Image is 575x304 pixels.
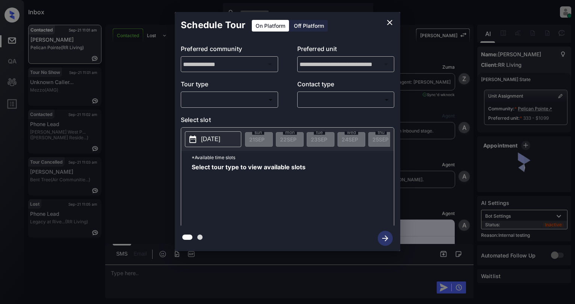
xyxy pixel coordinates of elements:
[201,135,220,144] p: [DATE]
[252,20,289,32] div: On Platform
[382,15,397,30] button: close
[192,151,394,164] p: *Available time slots
[175,12,251,38] h2: Schedule Tour
[181,80,278,92] p: Tour type
[181,44,278,56] p: Preferred community
[192,164,306,224] span: Select tour type to view available slots
[297,80,395,92] p: Contact type
[290,20,328,32] div: Off Platform
[185,131,241,147] button: [DATE]
[181,115,394,127] p: Select slot
[297,44,395,56] p: Preferred unit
